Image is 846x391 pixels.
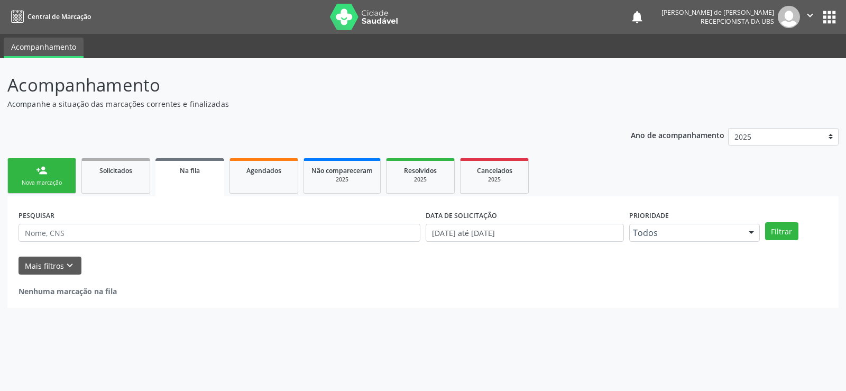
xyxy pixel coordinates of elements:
span: Todos [633,228,738,238]
span: Na fila [180,166,200,175]
div: 2025 [468,176,521,184]
a: Central de Marcação [7,8,91,25]
button: Filtrar [765,222,798,240]
div: person_add [36,165,48,176]
button: apps [820,8,839,26]
button:  [800,6,820,28]
input: Selecione um intervalo [426,224,624,242]
label: PESQUISAR [19,207,54,224]
p: Acompanhamento [7,72,589,98]
button: Mais filtroskeyboard_arrow_down [19,257,81,275]
span: Agendados [246,166,281,175]
i: keyboard_arrow_down [64,260,76,271]
img: img [778,6,800,28]
span: Resolvidos [404,166,437,175]
p: Ano de acompanhamento [631,128,724,141]
span: Recepcionista da UBS [701,17,774,26]
span: Central de Marcação [27,12,91,21]
label: DATA DE SOLICITAÇÃO [426,207,497,224]
a: Acompanhamento [4,38,84,58]
div: Nova marcação [15,179,68,187]
div: 2025 [394,176,447,184]
strong: Nenhuma marcação na fila [19,286,117,296]
input: Nome, CNS [19,224,420,242]
label: Prioridade [629,207,669,224]
p: Acompanhe a situação das marcações correntes e finalizadas [7,98,589,110]
div: [PERSON_NAME] de [PERSON_NAME] [661,8,774,17]
span: Cancelados [477,166,512,175]
i:  [804,10,816,21]
button: notifications [630,10,645,24]
span: Não compareceram [311,166,373,175]
div: 2025 [311,176,373,184]
span: Solicitados [99,166,132,175]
